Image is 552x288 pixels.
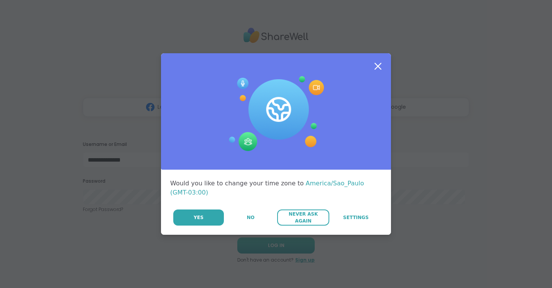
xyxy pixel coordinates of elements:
div: Would you like to change your time zone to [170,179,382,197]
span: No [247,214,255,221]
span: Yes [194,214,204,221]
span: America/Sao_Paulo (GMT-03:00) [170,180,364,196]
a: Settings [330,209,382,226]
button: Never Ask Again [277,209,329,226]
span: Never Ask Again [281,211,325,224]
span: Settings [343,214,369,221]
img: Session Experience [228,76,324,151]
button: Yes [173,209,224,226]
button: No [225,209,276,226]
